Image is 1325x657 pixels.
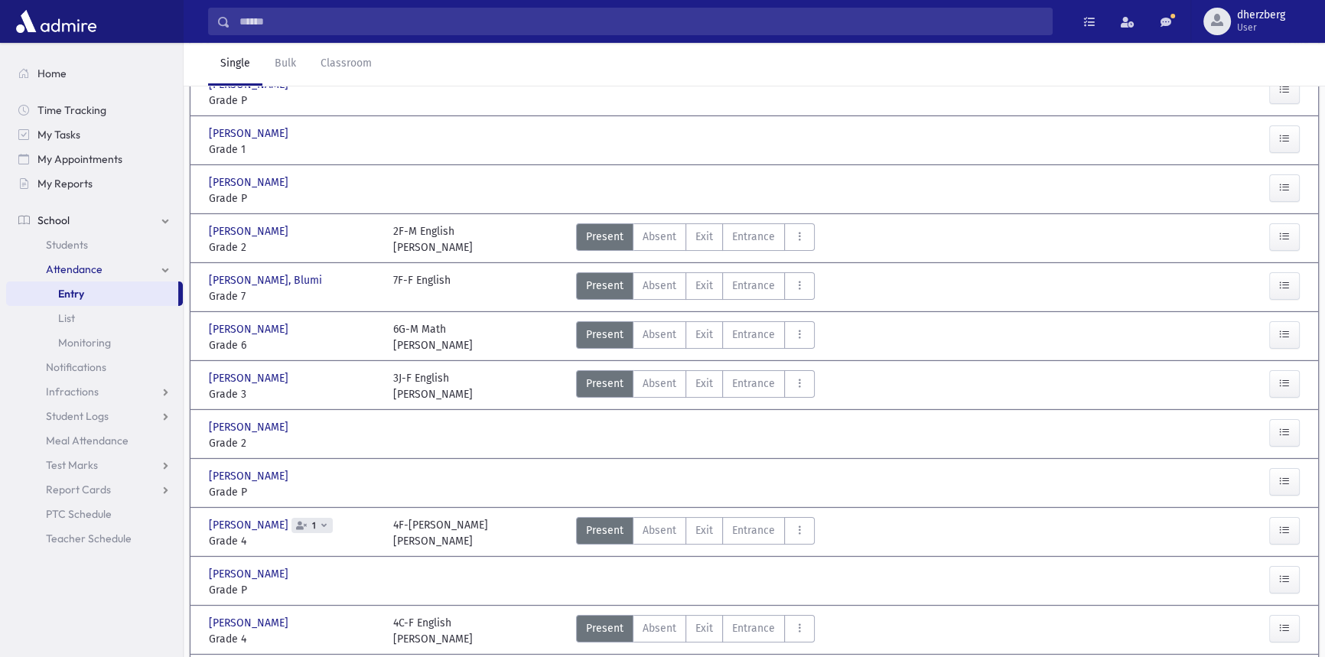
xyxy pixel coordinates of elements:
[209,174,291,190] span: [PERSON_NAME]
[393,370,473,402] div: 3J-F English [PERSON_NAME]
[6,281,178,306] a: Entry
[208,43,262,86] a: Single
[6,453,183,477] a: Test Marks
[230,8,1052,35] input: Search
[6,171,183,196] a: My Reports
[46,385,99,398] span: Infractions
[46,507,112,521] span: PTC Schedule
[46,409,109,423] span: Student Logs
[393,615,473,647] div: 4C-F English [PERSON_NAME]
[37,103,106,117] span: Time Tracking
[209,484,378,500] span: Grade P
[209,517,291,533] span: [PERSON_NAME]
[586,522,623,538] span: Present
[393,272,451,304] div: 7F-F English
[37,177,93,190] span: My Reports
[732,522,775,538] span: Entrance
[46,458,98,472] span: Test Marks
[6,306,183,330] a: List
[209,386,378,402] span: Grade 3
[586,278,623,294] span: Present
[209,419,291,435] span: [PERSON_NAME]
[209,435,378,451] span: Grade 2
[586,327,623,343] span: Present
[209,288,378,304] span: Grade 7
[6,98,183,122] a: Time Tracking
[209,190,378,207] span: Grade P
[695,327,713,343] span: Exit
[393,223,473,255] div: 2F-M English [PERSON_NAME]
[209,468,291,484] span: [PERSON_NAME]
[6,61,183,86] a: Home
[643,522,676,538] span: Absent
[6,379,183,404] a: Infractions
[576,615,815,647] div: AttTypes
[643,620,676,636] span: Absent
[732,229,775,245] span: Entrance
[209,566,291,582] span: [PERSON_NAME]
[46,262,103,276] span: Attendance
[6,233,183,257] a: Students
[12,6,100,37] img: AdmirePro
[262,43,308,86] a: Bulk
[576,223,815,255] div: AttTypes
[732,376,775,392] span: Entrance
[576,272,815,304] div: AttTypes
[6,330,183,355] a: Monitoring
[37,67,67,80] span: Home
[643,327,676,343] span: Absent
[37,152,122,166] span: My Appointments
[643,376,676,392] span: Absent
[308,43,384,86] a: Classroom
[695,278,713,294] span: Exit
[586,376,623,392] span: Present
[46,238,88,252] span: Students
[58,311,75,325] span: List
[6,355,183,379] a: Notifications
[576,321,815,353] div: AttTypes
[1237,9,1285,21] span: dherzberg
[209,615,291,631] span: [PERSON_NAME]
[209,239,378,255] span: Grade 2
[209,582,378,598] span: Grade P
[695,522,713,538] span: Exit
[586,620,623,636] span: Present
[209,223,291,239] span: [PERSON_NAME]
[6,122,183,147] a: My Tasks
[209,337,378,353] span: Grade 6
[37,128,80,141] span: My Tasks
[209,631,378,647] span: Grade 4
[6,404,183,428] a: Student Logs
[6,526,183,551] a: Teacher Schedule
[58,336,111,350] span: Monitoring
[576,517,815,549] div: AttTypes
[6,502,183,526] a: PTC Schedule
[695,229,713,245] span: Exit
[1237,21,1285,34] span: User
[46,434,129,447] span: Meal Attendance
[209,125,291,141] span: [PERSON_NAME]
[732,278,775,294] span: Entrance
[209,321,291,337] span: [PERSON_NAME]
[586,229,623,245] span: Present
[209,93,378,109] span: Grade P
[643,229,676,245] span: Absent
[209,272,325,288] span: [PERSON_NAME], Blumi
[695,376,713,392] span: Exit
[6,208,183,233] a: School
[46,483,111,496] span: Report Cards
[6,477,183,502] a: Report Cards
[209,370,291,386] span: [PERSON_NAME]
[643,278,676,294] span: Absent
[393,517,488,549] div: 4F-[PERSON_NAME] [PERSON_NAME]
[309,521,319,531] span: 1
[46,360,106,374] span: Notifications
[209,533,378,549] span: Grade 4
[46,532,132,545] span: Teacher Schedule
[6,147,183,171] a: My Appointments
[6,257,183,281] a: Attendance
[393,321,473,353] div: 6G-M Math [PERSON_NAME]
[576,370,815,402] div: AttTypes
[209,141,378,158] span: Grade 1
[6,428,183,453] a: Meal Attendance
